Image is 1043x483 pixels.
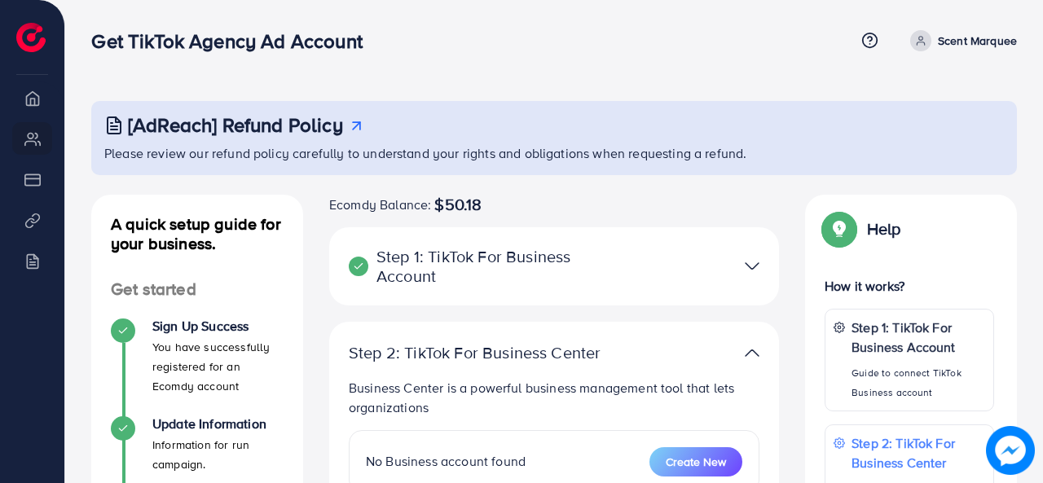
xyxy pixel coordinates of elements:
[91,318,303,416] li: Sign Up Success
[16,23,46,52] img: logo
[152,416,284,432] h4: Update Information
[104,143,1007,163] p: Please review our refund policy carefully to understand your rights and obligations when requesti...
[434,195,482,214] span: $50.18
[938,31,1017,50] p: Scent Marquee
[986,426,1035,475] img: image
[91,214,303,253] h4: A quick setup guide for your business.
[91,29,375,53] h3: Get TikTok Agency Ad Account
[349,247,614,286] p: Step 1: TikTok For Business Account
[904,30,1017,51] a: Scent Marquee
[867,219,901,239] p: Help
[745,341,759,365] img: TikTok partner
[852,363,985,402] p: Guide to connect TikTok Business account
[852,318,985,357] p: Step 1: TikTok For Business Account
[91,279,303,300] h4: Get started
[852,433,985,472] p: Step 2: TikTok For Business Center
[349,343,614,362] p: Step 2: TikTok For Business Center
[152,435,284,474] p: Information for run campaign.
[152,318,284,334] h4: Sign Up Success
[825,214,854,244] img: Popup guide
[128,113,343,137] h3: [AdReach] Refund Policy
[152,337,284,396] p: You have successfully registered for an Ecomdy account
[745,254,759,278] img: TikTok partner
[825,276,994,296] p: How it works?
[329,195,431,214] span: Ecomdy Balance:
